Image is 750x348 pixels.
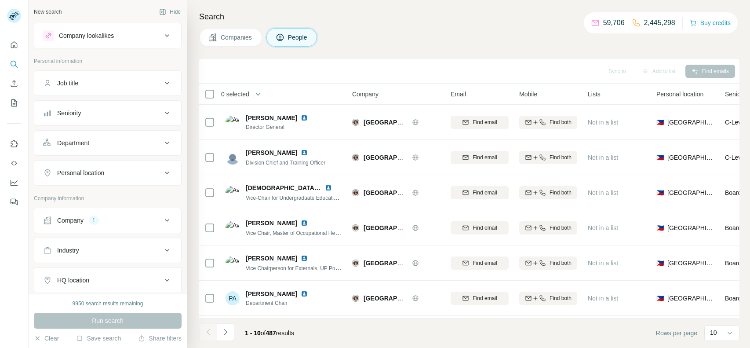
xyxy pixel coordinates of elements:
div: New search [34,8,62,16]
span: Find both [550,154,572,161]
span: Vice-Chair for Undergraduate Education (Physiology) [246,194,370,201]
span: Find email [473,259,497,267]
span: [PERSON_NAME] [246,289,297,298]
span: 🇵🇭 [656,259,664,267]
span: Lists [588,90,601,99]
img: Logo of University of the Philippines Manila [352,260,359,267]
button: Find both [519,221,577,234]
span: 🇵🇭 [656,188,664,197]
button: Job title [34,73,181,94]
div: HQ location [57,276,89,285]
span: 0 selected [221,90,249,99]
span: Rows per page [656,329,697,337]
h4: Search [199,11,739,23]
img: Avatar [226,150,240,165]
button: Find email [451,292,509,305]
span: 🇵🇭 [656,223,664,232]
img: Avatar [226,186,240,200]
button: Find both [519,292,577,305]
img: LinkedIn logo [301,290,308,297]
p: Personal information [34,57,182,65]
span: Seniority [725,90,749,99]
span: [GEOGRAPHIC_DATA] [667,188,714,197]
span: [GEOGRAPHIC_DATA] [364,295,430,302]
div: Company [57,216,84,225]
button: Seniority [34,103,181,124]
span: Find both [550,224,572,232]
span: [GEOGRAPHIC_DATA] [364,154,430,161]
span: Find both [550,118,572,126]
span: Mobile [519,90,537,99]
span: Not in a list [588,119,618,126]
button: Buy credits [690,17,731,29]
img: Avatar [226,256,240,270]
p: 10 [710,328,717,337]
img: LinkedIn logo [325,184,332,191]
button: Hide [153,5,187,18]
button: HQ location [34,270,181,291]
span: 🇵🇭 [656,294,664,303]
span: Find email [473,154,497,161]
p: 59,706 [603,18,625,28]
span: of [261,330,266,337]
button: Quick start [7,37,21,53]
img: Avatar [226,221,240,235]
div: Seniority [57,109,81,117]
span: Find both [550,294,572,302]
div: PA [226,291,240,305]
span: Not in a list [588,295,618,302]
span: Not in a list [588,224,618,231]
img: Logo of University of the Philippines Manila [352,119,359,126]
button: Find both [519,116,577,129]
div: Job title [57,79,78,88]
span: [GEOGRAPHIC_DATA] [364,224,430,231]
button: Share filters [138,334,182,343]
span: [PERSON_NAME] [246,148,297,157]
span: [GEOGRAPHIC_DATA] [667,259,714,267]
button: Save search [76,334,121,343]
span: People [288,33,308,42]
button: Find email [451,186,509,199]
button: Enrich CSV [7,76,21,92]
span: [GEOGRAPHIC_DATA] [667,223,714,232]
div: Department [57,139,89,147]
span: Personal location [656,90,703,99]
button: Find both [519,256,577,270]
span: 🇵🇭 [656,118,664,127]
span: 487 [266,330,276,337]
div: 1 [89,216,99,224]
span: [GEOGRAPHIC_DATA] [364,189,430,196]
button: Find email [451,256,509,270]
button: Find both [519,186,577,199]
span: Find email [473,224,497,232]
span: results [245,330,294,337]
span: [PERSON_NAME] [246,254,297,263]
button: Personal location [34,162,181,183]
img: LinkedIn logo [301,255,308,262]
span: 🇵🇭 [656,153,664,162]
button: Feedback [7,194,21,210]
span: Not in a list [588,189,618,196]
button: Search [7,56,21,72]
span: [PERSON_NAME] [246,114,297,122]
button: Company lookalikes [34,25,181,46]
p: 2,445,298 [644,18,675,28]
img: Logo of University of the Philippines Manila [352,189,359,196]
span: Vice Chairperson for Externals, UP Political Science Society [246,264,386,271]
img: LinkedIn logo [301,220,308,227]
button: Use Surfe API [7,155,21,171]
div: 9950 search results remaining [73,300,143,308]
span: Email [451,90,466,99]
span: Not in a list [588,154,618,161]
img: LinkedIn logo [301,114,308,121]
button: Industry [34,240,181,261]
span: [GEOGRAPHIC_DATA] [667,153,714,162]
span: 1 - 10 [245,330,261,337]
button: Use Surfe on LinkedIn [7,136,21,152]
span: Find email [473,118,497,126]
span: [DEMOGRAPHIC_DATA][PERSON_NAME] [246,184,368,191]
div: Company lookalikes [59,31,114,40]
span: Find email [473,294,497,302]
span: Find both [550,189,572,197]
span: Vice Chair, Master of Occupational Health Program Committee [246,229,392,236]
